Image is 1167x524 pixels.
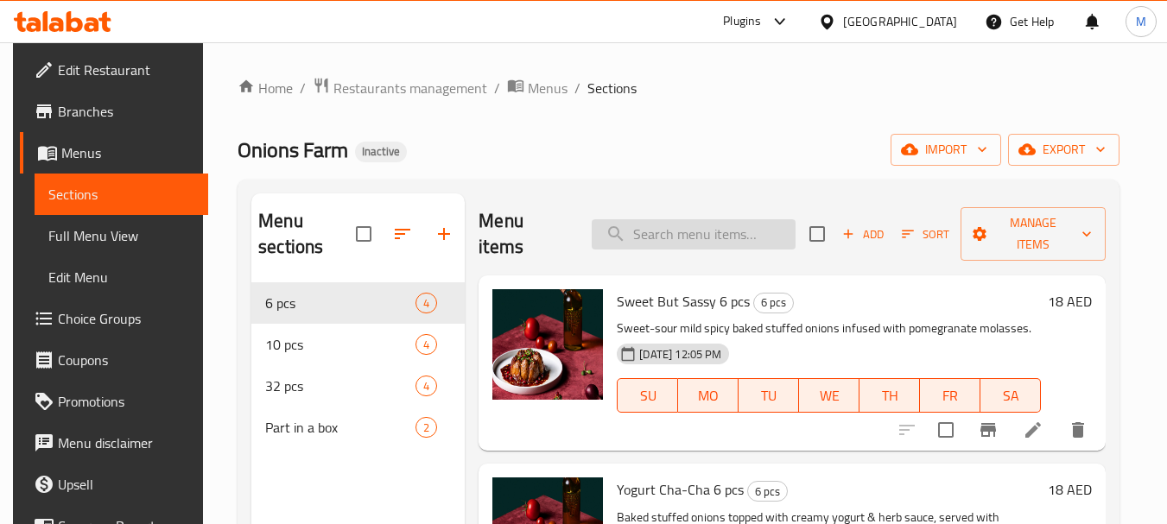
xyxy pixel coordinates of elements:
div: [GEOGRAPHIC_DATA] [843,12,957,31]
span: 4 [416,337,436,353]
span: Upsell [58,474,194,495]
span: Branches [58,101,194,122]
span: 6 pcs [265,293,415,313]
a: Branches [20,91,208,132]
button: Add [835,221,891,248]
span: Yogurt Cha-Cha 6 pcs [617,477,744,502]
nav: breadcrumb [238,77,1119,99]
h2: Menu sections [258,208,356,260]
a: Edit Restaurant [20,49,208,91]
span: Promotions [58,391,194,412]
span: 6 pcs [754,293,793,313]
span: Manage items [974,212,1092,256]
span: Sort [902,224,949,244]
span: Add [840,224,886,244]
span: 6 pcs [748,482,787,502]
span: Sort items [891,221,961,248]
span: Menu disclaimer [58,432,194,453]
a: Menu disclaimer [20,422,208,464]
button: FR [920,378,980,413]
span: Onions Farm [238,130,348,169]
button: TH [859,378,920,413]
p: Sweet-sour mild spicy baked stuffed onions infused with pomegranate molasses. [617,318,1041,339]
span: Full Menu View [48,225,194,246]
div: Part in a box2 [251,407,465,448]
div: 6 pcs [747,481,788,502]
a: Menus [507,77,568,99]
a: Upsell [20,464,208,505]
button: Branch-specific-item [967,409,1009,451]
span: SA [987,383,1034,408]
span: 32 pcs [265,376,415,396]
li: / [574,78,580,98]
span: Coupons [58,350,194,370]
span: FR [927,383,974,408]
button: export [1008,134,1119,166]
span: 4 [416,295,436,312]
button: Add section [423,213,465,255]
button: import [891,134,1001,166]
span: Sections [587,78,637,98]
li: / [494,78,500,98]
li: / [300,78,306,98]
span: Inactive [355,144,407,159]
span: Edit Menu [48,267,194,287]
span: TH [866,383,913,408]
button: MO [678,378,739,413]
span: TU [745,383,792,408]
button: Sort [897,221,954,248]
a: Restaurants management [313,77,487,99]
a: Coupons [20,339,208,381]
button: TU [739,378,799,413]
span: Select section [799,216,835,252]
a: Choice Groups [20,298,208,339]
span: Restaurants management [333,78,487,98]
a: Promotions [20,381,208,422]
nav: Menu sections [251,275,465,455]
span: 2 [416,420,436,436]
a: Edit Menu [35,256,208,298]
button: delete [1057,409,1099,451]
h2: Menu items [479,208,570,260]
div: 6 pcs [753,293,794,313]
span: M [1136,12,1146,31]
a: Sections [35,174,208,215]
span: Sort sections [382,213,423,255]
span: Part in a box [265,417,415,438]
div: Inactive [355,142,407,162]
div: items [415,417,437,438]
div: items [415,334,437,355]
button: SA [980,378,1041,413]
span: 10 pcs [265,334,415,355]
span: Select all sections [346,216,382,252]
h6: 18 AED [1048,477,1092,502]
div: items [415,376,437,396]
span: export [1022,139,1106,161]
div: 6 pcs4 [251,282,465,324]
span: Select to update [928,412,964,448]
a: Menus [20,132,208,174]
span: import [904,139,987,161]
h6: 18 AED [1048,289,1092,313]
img: Sweet But Sassy 6 pcs [492,289,603,400]
button: SU [617,378,678,413]
button: Manage items [961,207,1106,261]
span: Menus [528,78,568,98]
span: Choice Groups [58,308,194,329]
button: WE [799,378,859,413]
span: Edit Restaurant [58,60,194,80]
a: Edit menu item [1023,420,1043,440]
span: [DATE] 12:05 PM [632,346,728,363]
span: 4 [416,378,436,395]
span: Add item [835,221,891,248]
a: Home [238,78,293,98]
div: 10 pcs4 [251,324,465,365]
div: items [415,293,437,313]
div: Plugins [723,11,761,32]
div: 32 pcs4 [251,365,465,407]
span: MO [685,383,732,408]
span: Sweet But Sassy 6 pcs [617,288,750,314]
span: Sections [48,184,194,205]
